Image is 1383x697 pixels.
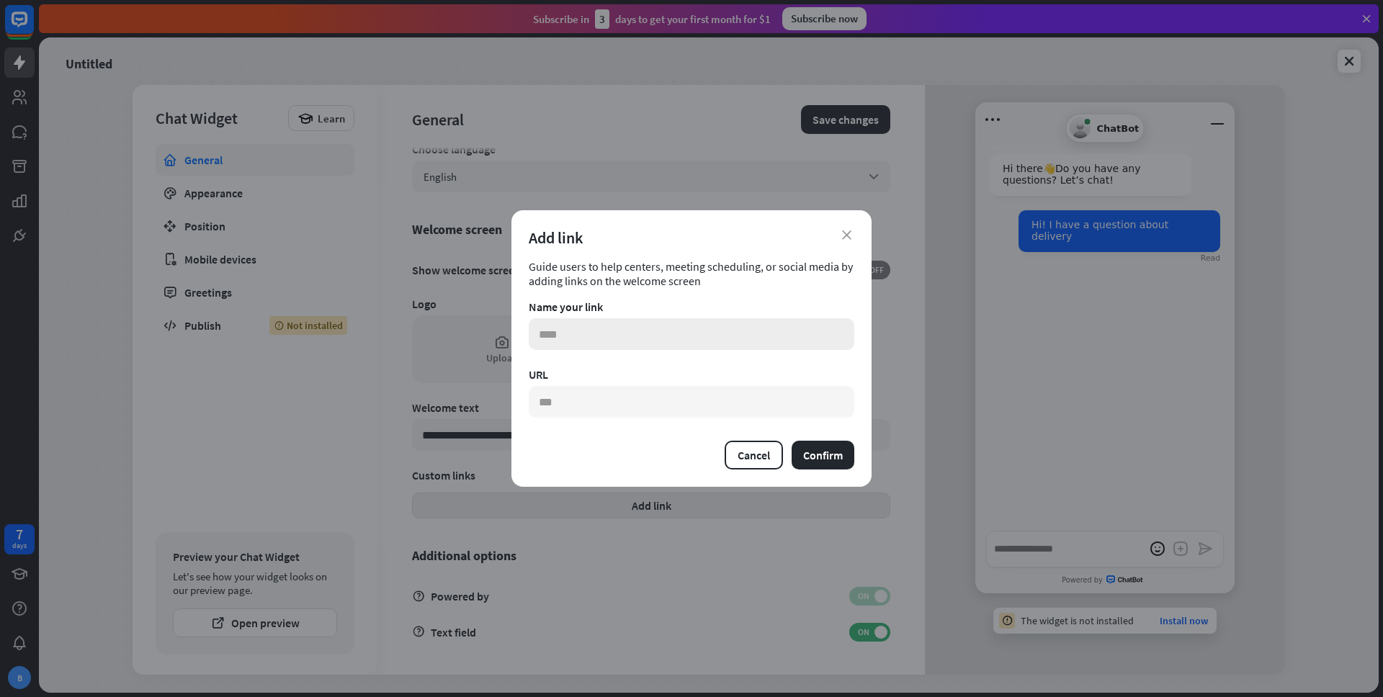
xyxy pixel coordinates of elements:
[792,441,854,469] button: Confirm
[529,300,854,314] div: Name your link
[529,228,854,248] div: Add link
[12,6,55,49] button: Open LiveChat chat widget
[529,367,854,382] div: URL
[725,441,783,469] button: Cancel
[529,259,854,288] div: Guide users to help centers, meeting scheduling, or social media by adding links on the welcome s...
[842,230,851,240] i: close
